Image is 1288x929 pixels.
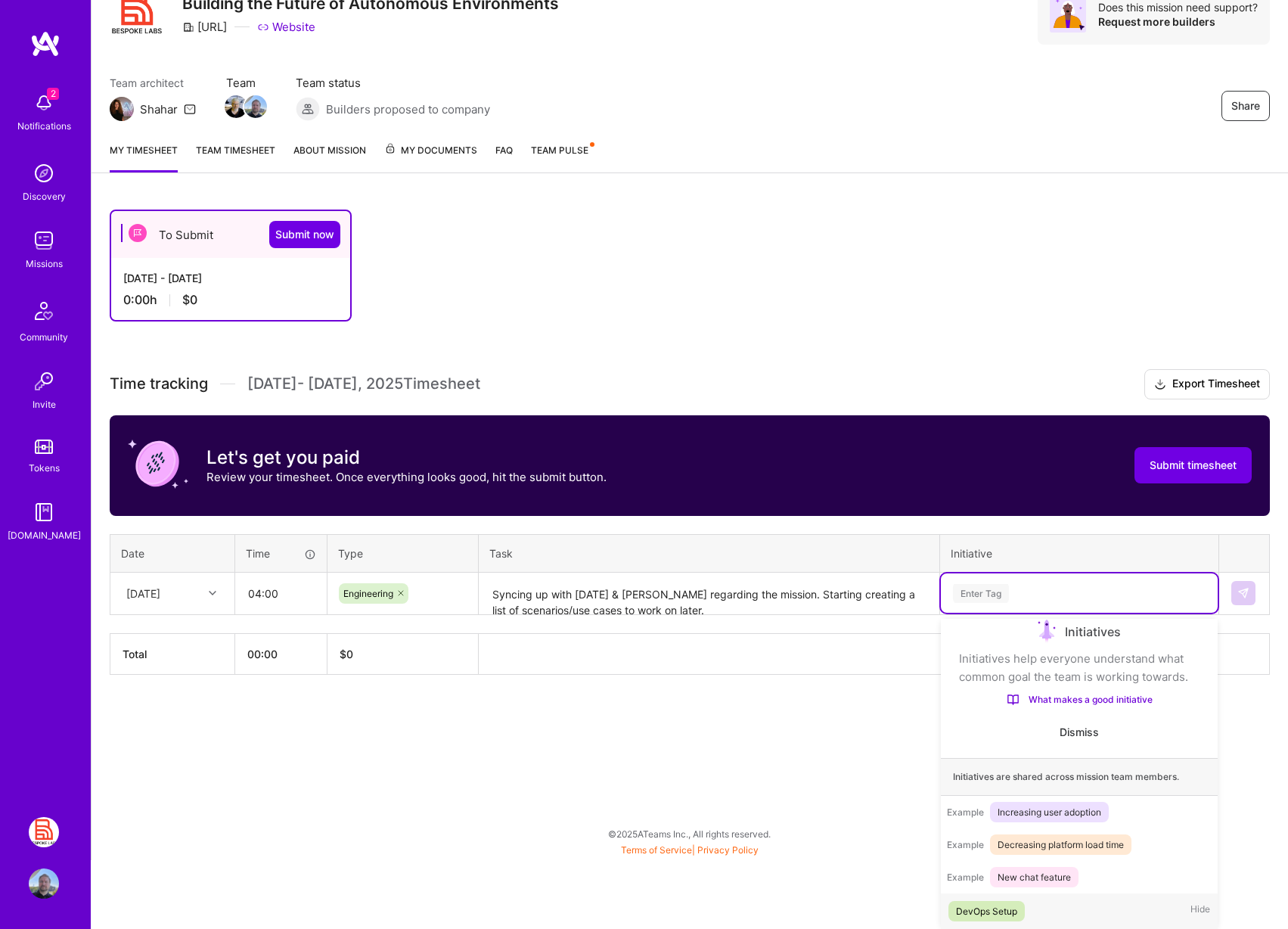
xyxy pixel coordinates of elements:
[47,88,59,100] span: 2
[621,844,692,856] a: Terms of Service
[990,834,1131,855] span: Decreasing platform load time
[697,844,759,856] a: Privacy Policy
[296,97,320,121] img: Builders proposed to company
[621,844,759,856] span: |
[495,142,513,172] a: FAQ
[947,806,984,818] span: Example
[953,582,1009,605] div: Enter Tag
[343,588,393,599] span: Engineering
[275,227,334,242] span: Submit now
[184,103,196,115] i: icon Mail
[293,142,366,172] a: About Mission
[531,144,588,156] span: Team Pulse
[1221,91,1270,121] button: Share
[1098,14,1258,29] div: Request more builders
[951,545,1208,561] div: Initiative
[340,648,353,660] span: $ 0
[29,497,59,527] img: guide book
[110,75,196,91] span: Team architect
[17,118,71,134] div: Notifications
[182,19,227,35] div: [URL]
[25,817,63,847] a: BespokeLabs: Building the Future of Autonomous Environments
[226,75,265,91] span: Team
[384,142,477,172] a: My Documents
[26,256,63,272] div: Missions
[29,366,59,396] img: Invite
[129,224,147,242] img: To Submit
[247,374,480,393] span: [DATE] - [DATE] , 2025 Timesheet
[1144,369,1270,399] button: Export Timesheet
[29,225,59,256] img: teamwork
[1154,377,1166,393] i: icon Download
[91,815,1288,853] div: © 2025 ATeams Inc., All rights reserved.
[244,95,267,118] img: Team Member Avatar
[226,94,246,120] a: Team Member Avatar
[26,293,62,329] img: Community
[29,88,59,118] img: bell
[327,534,479,572] th: Type
[1150,458,1237,473] span: Submit timesheet
[947,839,984,850] span: Example
[959,692,1200,707] a: What makes a good initiative
[959,620,1200,644] div: Initiatives
[246,94,265,120] a: Team Member Avatar
[956,903,1017,919] div: DevOps Setup
[128,433,188,494] img: coin
[140,101,178,117] div: Shahar
[182,21,194,33] i: icon CompanyGray
[110,633,235,674] th: Total
[1134,447,1252,483] button: Submit timesheet
[110,534,235,572] th: Date
[1231,98,1260,113] span: Share
[246,545,316,561] div: Time
[206,469,607,485] p: Review your timesheet. Once everything looks good, hit the submit button.
[25,868,63,899] a: User Avatar
[123,270,338,286] div: [DATE] - [DATE]
[110,374,208,393] span: Time tracking
[990,802,1109,822] span: Increasing user adoption
[1060,725,1099,740] button: Dismiss
[959,650,1200,686] div: Initiatives help everyone understand what common goal the team is working towards.
[8,527,81,543] div: [DOMAIN_NAME]
[29,158,59,188] img: discovery
[196,142,275,172] a: Team timesheet
[225,95,247,118] img: Team Member Avatar
[326,101,490,117] span: Builders proposed to company
[479,534,940,572] th: Task
[111,211,350,258] div: To Submit
[531,142,593,172] a: Team Pulse
[123,292,338,308] div: 0:00 h
[182,292,197,308] span: $0
[206,446,607,469] h3: Let's get you paid
[1007,694,1020,706] img: What makes a good initiative
[296,75,490,91] span: Team status
[384,142,477,159] span: My Documents
[29,817,59,847] img: BespokeLabs: Building the Future of Autonomous Environments
[947,872,984,883] span: Example
[269,221,340,248] button: Submit now
[236,573,326,614] input: HH:MM
[209,589,216,597] i: icon Chevron
[1190,901,1210,921] span: Hide
[23,188,66,204] div: Discovery
[33,396,56,412] div: Invite
[29,868,59,899] img: User Avatar
[480,574,938,614] textarea: Syncing up with [DATE] & [PERSON_NAME] regarding the mission. Starting creating a list of scenari...
[1038,620,1056,644] img: Initiatives
[110,97,134,121] img: Team Architect
[20,329,68,345] div: Community
[126,586,160,601] div: [DATE]
[110,142,178,172] a: My timesheet
[35,440,53,454] img: tokens
[257,19,315,35] a: Website
[941,758,1218,796] div: Initiatives are shared across mission team members.
[29,460,60,476] div: Tokens
[30,30,61,57] img: logo
[235,633,327,674] th: 00:00
[990,867,1079,887] span: New chat feature
[1237,587,1249,599] img: Submit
